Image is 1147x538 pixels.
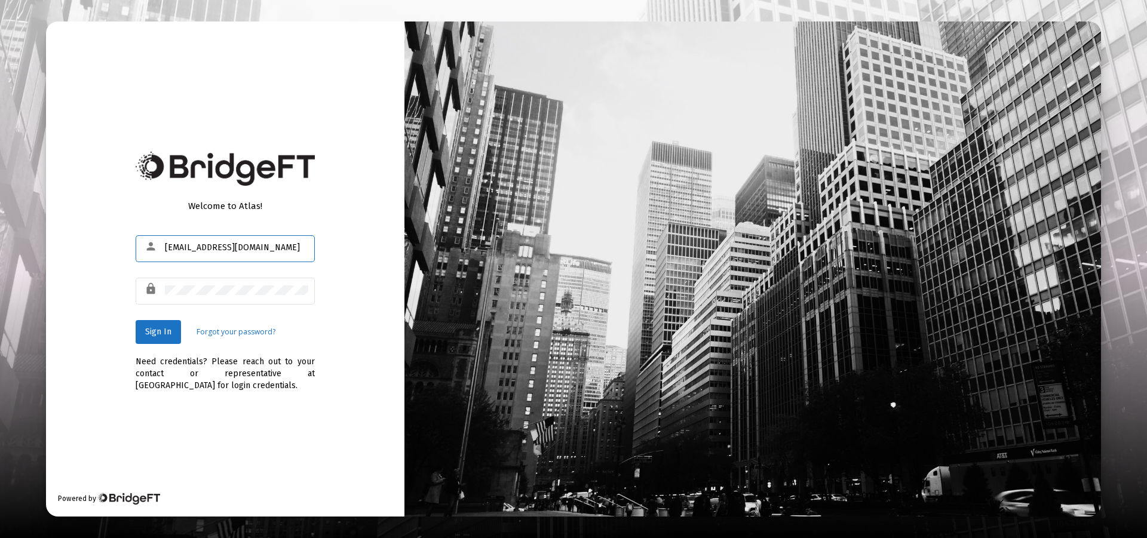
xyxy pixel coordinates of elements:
button: Sign In [136,320,181,344]
img: Bridge Financial Technology Logo [97,493,160,505]
div: Need credentials? Please reach out to your contact or representative at [GEOGRAPHIC_DATA] for log... [136,344,315,392]
span: Sign In [145,327,171,337]
input: Email or Username [165,243,308,253]
mat-icon: lock [145,282,159,296]
a: Forgot your password? [197,326,275,338]
div: Powered by [58,493,160,505]
img: Bridge Financial Technology Logo [136,152,315,186]
mat-icon: person [145,239,159,254]
div: Welcome to Atlas! [136,200,315,212]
